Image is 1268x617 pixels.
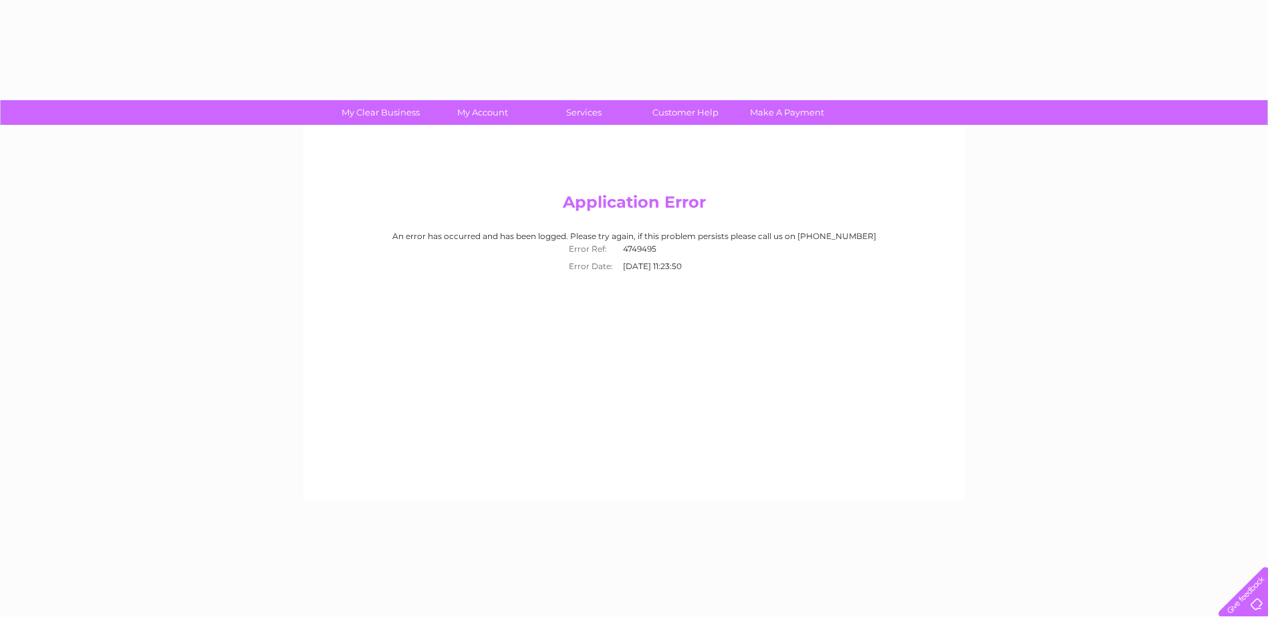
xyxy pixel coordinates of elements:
[326,100,436,125] a: My Clear Business
[562,240,620,258] th: Error Ref:
[529,100,639,125] a: Services
[316,193,953,218] h2: Application Error
[562,258,620,275] th: Error Date:
[620,258,706,275] td: [DATE] 11:23:50
[316,232,953,275] div: An error has occurred and has been logged. Please try again, if this problem persists please call...
[732,100,842,125] a: Make A Payment
[630,100,741,125] a: Customer Help
[427,100,537,125] a: My Account
[620,240,706,258] td: 4749495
